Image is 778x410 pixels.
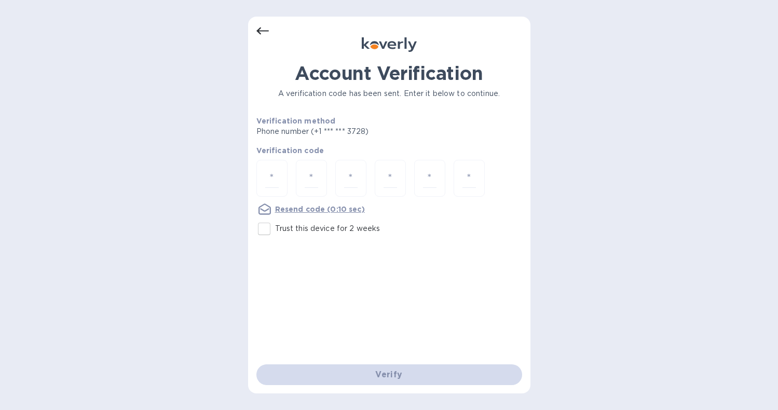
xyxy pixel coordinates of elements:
[256,88,522,99] p: A verification code has been sent. Enter it below to continue.
[256,117,336,125] b: Verification method
[275,223,380,234] p: Trust this device for 2 weeks
[256,126,448,137] p: Phone number (+1 *** *** 3728)
[275,205,365,213] u: Resend code (0:10 sec)
[256,145,522,156] p: Verification code
[256,62,522,84] h1: Account Verification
